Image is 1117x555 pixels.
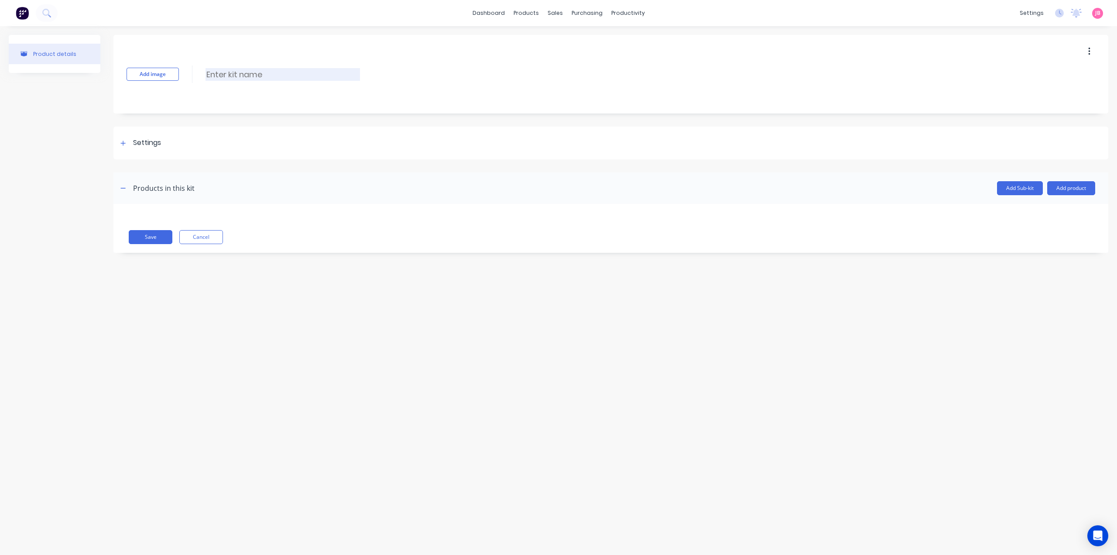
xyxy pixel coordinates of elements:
[997,181,1043,195] button: Add Sub-kit
[543,7,567,20] div: sales
[127,68,179,81] button: Add image
[1087,525,1108,546] div: Open Intercom Messenger
[129,230,172,244] button: Save
[468,7,509,20] a: dashboard
[33,51,76,57] div: Product details
[1015,7,1048,20] div: settings
[206,68,360,81] input: Enter kit name
[16,7,29,20] img: Factory
[179,230,223,244] button: Cancel
[133,183,195,193] div: Products in this kit
[509,7,543,20] div: products
[133,138,161,148] div: Settings
[9,44,100,64] button: Product details
[607,7,649,20] div: productivity
[567,7,607,20] div: purchasing
[1047,181,1095,195] button: Add product
[1095,9,1100,17] span: JB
